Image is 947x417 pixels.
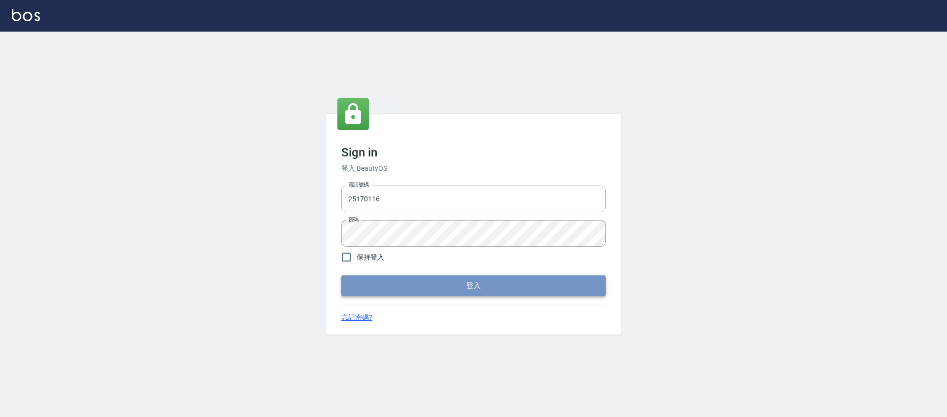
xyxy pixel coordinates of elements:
button: 登入 [341,275,606,296]
h6: 登入 BeautyOS [341,163,606,174]
a: 忘記密碼? [341,312,372,323]
label: 密碼 [348,216,359,223]
img: Logo [12,9,40,21]
label: 電話號碼 [348,181,369,189]
span: 保持登入 [357,252,384,263]
h3: Sign in [341,146,606,159]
